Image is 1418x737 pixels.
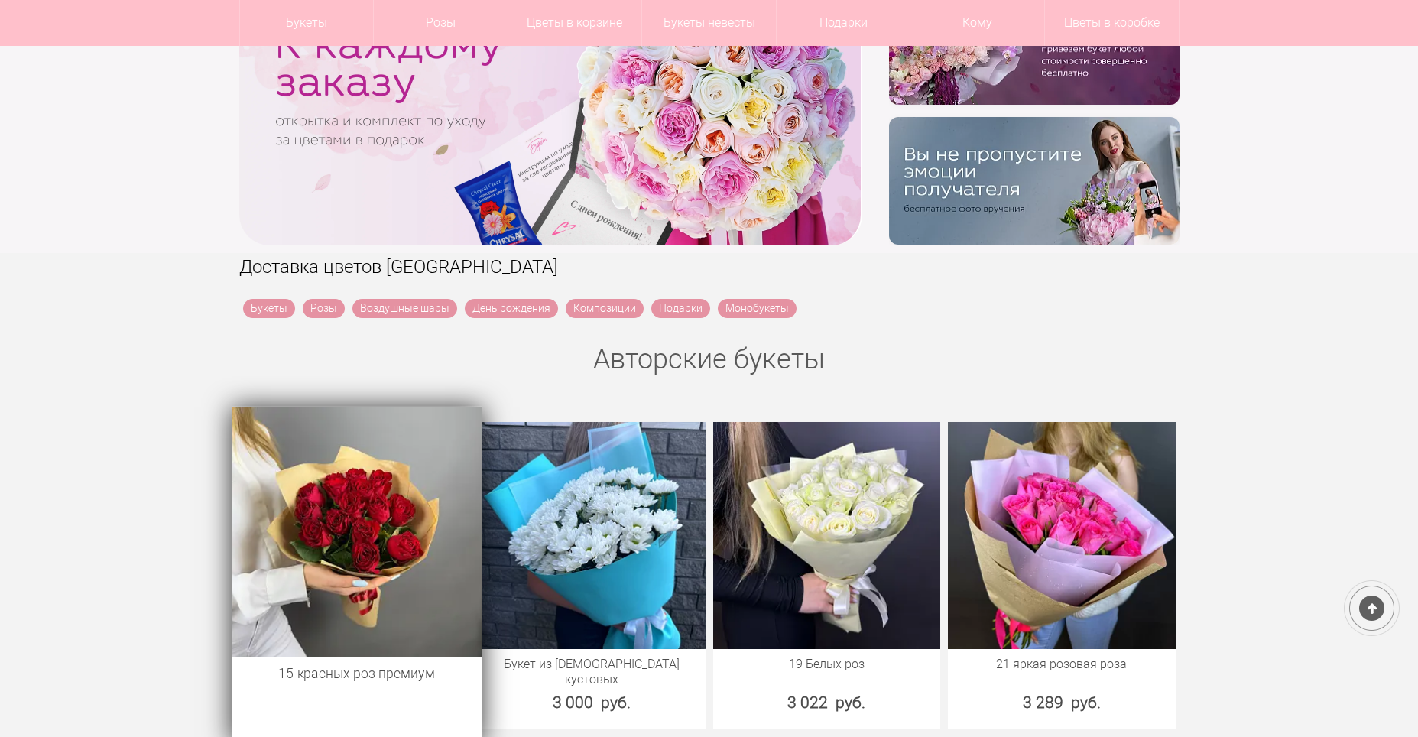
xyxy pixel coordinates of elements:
a: Букеты [243,299,295,318]
a: Розы [303,299,345,318]
a: Букет из [DEMOGRAPHIC_DATA] кустовых [485,657,698,687]
img: v9wy31nijnvkfycrkduev4dhgt9psb7e.png.webp [889,117,1180,245]
img: 19 Белых роз [713,422,941,650]
a: 21 яркая розовая роза [956,657,1168,672]
a: День рождения [465,299,558,318]
a: Подарки [651,299,710,318]
a: 15 красных роз премиум [240,665,473,682]
a: Монобукеты [718,299,797,318]
a: 19 Белых роз [721,657,933,672]
div: 3 000 руб. [478,691,706,714]
img: Букет из хризантем кустовых [478,422,706,650]
img: 15 красных роз премиум [232,406,482,656]
h1: Доставка цветов [GEOGRAPHIC_DATA] [239,253,1180,281]
a: Композиции [566,299,644,318]
div: 3 289 руб. [948,691,1176,714]
a: Авторские букеты [593,343,825,375]
a: Воздушные шары [352,299,457,318]
img: 21 яркая розовая роза [948,422,1176,650]
div: 3 022 руб. [713,691,941,714]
